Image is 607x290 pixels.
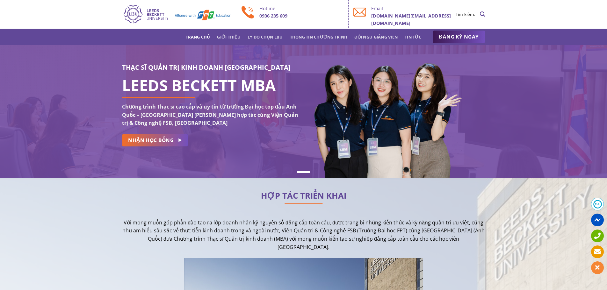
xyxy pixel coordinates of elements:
[433,31,485,43] a: ĐĂNG KÝ NGAY
[371,13,451,26] b: [DOMAIN_NAME][EMAIL_ADDRESS][DOMAIN_NAME]
[354,31,398,43] a: Đội ngũ giảng viên
[122,219,485,251] p: Với mong muốn góp phần đào tạo ra lớp doanh nhân kỷ nguyên số đẳng cấp toàn cầu, được trang bị nh...
[290,31,348,43] a: Thông tin chương trình
[259,13,287,19] b: 0936 235 609
[217,31,241,43] a: Giới thiệu
[248,31,283,43] a: Lý do chọn LBU
[122,4,232,25] img: Thạc sĩ Quản trị kinh doanh Quốc tế
[122,62,299,73] h3: THẠC SĨ QUẢN TRỊ KINH DOANH [GEOGRAPHIC_DATA]
[456,11,475,18] li: Tìm kiếm:
[371,5,456,12] p: Email
[128,136,174,144] span: NHẬN HỌC BỔNG
[122,103,298,126] strong: Chương trình Thạc sĩ cao cấp và uy tín từ trường Đại học top đầu Anh Quốc – [GEOGRAPHIC_DATA] [PE...
[122,81,299,89] h1: LEEDS BECKETT MBA
[297,171,310,173] li: Page dot 1
[259,5,344,12] p: Hotline
[439,33,479,41] span: ĐĂNG KÝ NGAY
[122,134,188,146] a: NHẬN HỌC BỔNG
[122,193,485,199] h2: HỢP TÁC TRIỂN KHAI
[480,8,485,20] a: Search
[186,31,210,43] a: Trang chủ
[405,31,421,43] a: Tin tức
